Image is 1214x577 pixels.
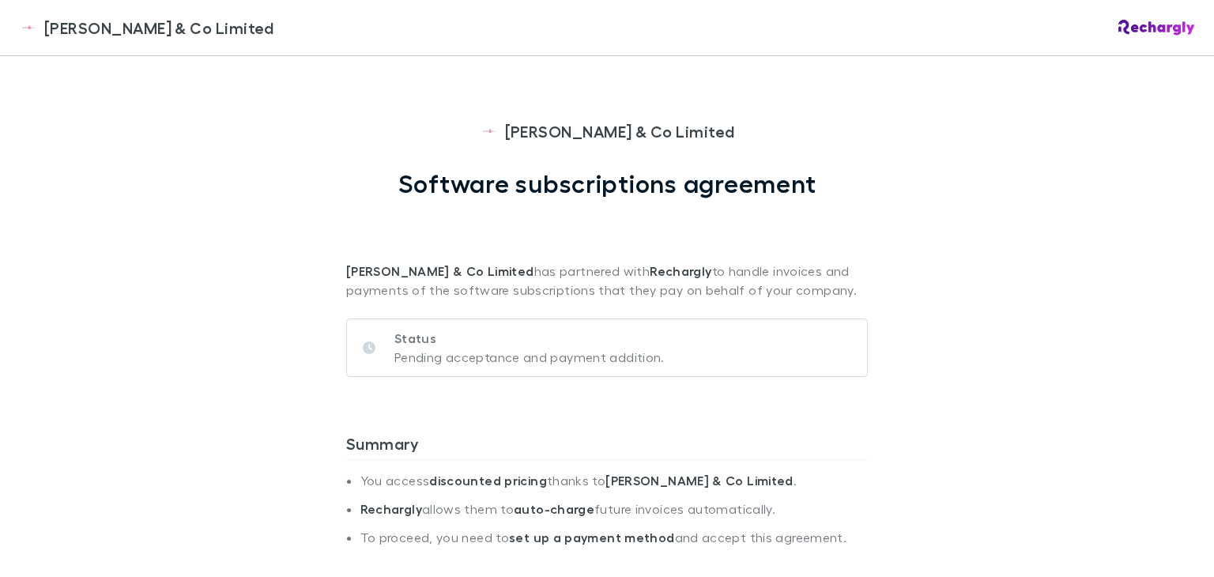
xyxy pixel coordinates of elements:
h1: Software subscriptions agreement [398,168,816,198]
h3: Summary [346,434,868,459]
strong: [PERSON_NAME] & Co Limited [346,263,534,279]
strong: [PERSON_NAME] & Co Limited [605,473,794,488]
img: Epplett & Co Limited's Logo [480,122,499,141]
img: Rechargly Logo [1118,20,1195,36]
li: To proceed, you need to and accept this agreement. [360,530,868,558]
img: Epplett & Co Limited's Logo [19,18,38,37]
li: allows them to future invoices automatically. [360,501,868,530]
strong: discounted pricing [429,473,547,488]
p: Status [394,329,665,348]
p: has partnered with to handle invoices and payments of the software subscriptions that they pay on... [346,198,868,300]
li: You access thanks to . [360,473,868,501]
span: [PERSON_NAME] & Co Limited [505,119,735,143]
span: [PERSON_NAME] & Co Limited [44,16,274,40]
p: Pending acceptance and payment addition. [394,348,665,367]
strong: Rechargly [650,263,711,279]
strong: set up a payment method [509,530,674,545]
strong: auto-charge [514,501,594,517]
strong: Rechargly [360,501,422,517]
